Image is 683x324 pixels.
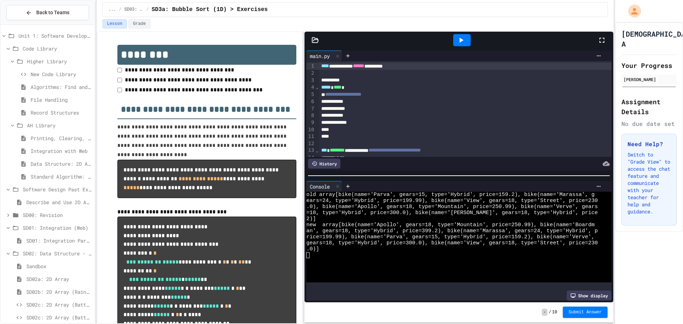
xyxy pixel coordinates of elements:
span: Data Structure: 2D Array [31,160,92,168]
div: 11 [306,133,315,140]
span: SD03: Algorithm > Bubble Sort [125,7,144,12]
span: - [542,309,547,316]
span: =18, type='Hybrid', price=300.0), bike(name='[PERSON_NAME]', gears=18, type='Hybrid', price=399. [306,210,614,216]
p: Switch to "Grade View" to access the chat feature and communicate with your teacher for help and ... [628,151,671,215]
span: SD01: Integration Part1 (WDD) [26,237,92,244]
div: No due date set [621,119,677,128]
span: old array[bike(name='Parva', gears=15, type='Hybrid', price=159.2), bike(name='Marassa', g [306,192,594,198]
div: 9 [306,119,315,126]
button: Grade [128,19,150,28]
span: Fold line [315,148,319,153]
span: SD02c: 2D Array (Battleships 2) [26,314,92,321]
span: Back to Teams [36,9,69,16]
div: 14 [306,154,315,161]
span: new array[bike(name='Apollo', gears=18, type='Mountain', price=250.99), bike(name='Boardm [306,222,594,228]
div: 10 [306,126,315,133]
button: Back to Teams [6,5,89,20]
span: .0), bike(name='Apollo', gears=18, type='Mountain', price=250.99), bike(name='Verve', gears [306,204,598,210]
span: SD01: Integration (Web) [23,224,92,232]
span: Integration with Web [31,147,92,155]
div: 6 [306,98,315,105]
span: Higher Library [27,58,92,65]
span: ... [108,7,116,12]
span: Describe and Use 2D Arrays [26,198,92,206]
span: / [119,7,121,12]
span: SD02c: 2D Array (Battleships) [26,301,92,308]
span: Code Library [23,45,92,52]
div: Console [306,181,342,192]
div: 8 [306,112,315,119]
span: 2)] [306,216,316,222]
div: 7 [306,105,315,112]
span: SD00: Revision [23,211,92,219]
div: History [308,159,340,169]
div: [PERSON_NAME] [624,76,674,83]
div: 12 [306,140,315,147]
span: Record Structures [31,109,92,116]
div: 3 [306,77,315,84]
button: Lesson [102,19,127,28]
span: rice=199.99), bike(name='Parva', gears=15, type='Hybrid', price=159.2), bike(name='Verve', [306,234,594,240]
span: SD3a: Bubble Sort (1D) > Exercises [152,5,268,14]
h2: Your Progress [621,60,677,70]
span: Algorithms: Find and Count [31,83,92,91]
span: Sandbox [26,262,92,270]
span: / [549,309,551,315]
span: / [146,7,149,12]
div: 13 [306,147,315,154]
span: Standard Algorithm: Bubble Sort [31,173,92,180]
div: main.py [306,52,333,60]
span: gears=18, type='Hybrid', price=300.0), bike(name='View', gears=18, type='Street', price=230 [306,240,598,246]
div: 1 [306,63,315,70]
div: Console [306,183,333,190]
span: File Handling [31,96,92,103]
span: Printing, Clearing, Timing [31,134,92,142]
span: .0)] [306,246,319,252]
span: Unit 1: Software Development [18,32,92,39]
div: My Account [621,3,643,19]
div: Show display [567,291,611,301]
span: Software Design Past Exam Questions [23,186,92,193]
span: New Code Library [31,70,92,78]
span: ears=24, type='Hybrid', price=199.99), bike(name='View', gears=18, type='Street', price=230 [306,198,598,204]
div: 2 [306,70,315,77]
span: SD02: Data Structure - 2D Array [23,250,92,257]
span: SD02b: 2D Array (Rainfall) [26,288,92,296]
h3: Need Help? [628,140,671,148]
button: Submit Answer [563,307,608,318]
h2: Assignment Details [621,97,677,117]
div: 5 [306,91,315,98]
div: 4 [306,84,315,91]
span: Fold line [315,84,319,90]
div: main.py [306,51,342,61]
span: an', gears=18, type='Hybrid', price=399.2), bike(name='Marassa', gears=24, type='Hybrid', p [306,228,598,234]
span: SD02a: 2D Array [26,275,92,283]
span: 10 [552,309,557,315]
span: AH Library [27,122,92,129]
span: Submit Answer [568,309,602,315]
